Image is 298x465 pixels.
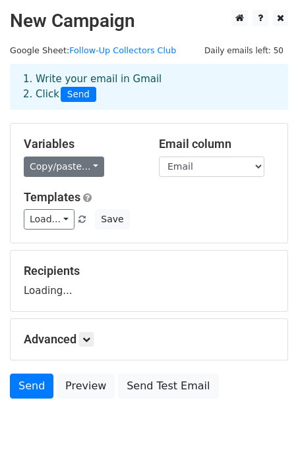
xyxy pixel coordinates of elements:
a: Copy/paste... [24,157,104,177]
span: Daily emails left: 50 [200,43,288,58]
div: Loading... [24,264,274,298]
h5: Advanced [24,332,274,347]
a: Follow-Up Collectors Club [69,45,176,55]
a: Load... [24,209,74,230]
a: Send Test Email [118,374,218,399]
h5: Variables [24,137,139,151]
small: Google Sheet: [10,45,176,55]
a: Daily emails left: 50 [200,45,288,55]
button: Save [95,209,129,230]
h2: New Campaign [10,10,288,32]
div: 1. Write your email in Gmail 2. Click [13,72,285,102]
span: Send [61,87,96,103]
h5: Email column [159,137,274,151]
h5: Recipients [24,264,274,278]
a: Send [10,374,53,399]
a: Preview [57,374,115,399]
iframe: Chat Widget [232,402,298,465]
a: Templates [24,190,80,204]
